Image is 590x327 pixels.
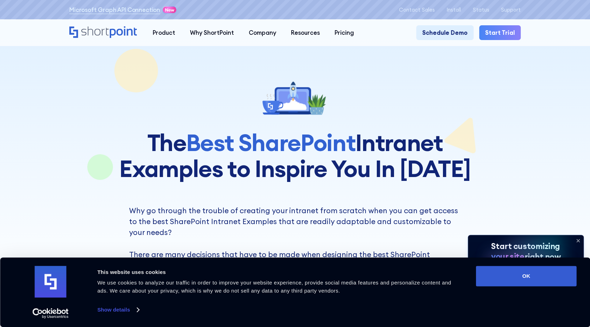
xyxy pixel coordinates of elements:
[153,28,175,37] div: Product
[249,28,276,37] div: Company
[463,246,590,327] iframe: Chat Widget
[284,25,327,40] a: Resources
[186,127,355,157] span: Best SharePoint
[190,28,234,37] div: Why ShortPoint
[501,7,521,13] a: Support
[97,268,460,276] div: This website uses cookies
[118,130,472,182] h1: The Intranet Examples to Inspire You In [DATE]
[97,305,139,315] a: Show details
[20,308,81,319] a: Usercentrics Cookiebot - opens in a new window
[472,7,489,13] a: Status
[479,25,521,40] a: Start Trial
[291,28,320,37] div: Resources
[183,25,241,40] a: Why ShortPoint
[335,28,354,37] div: Pricing
[327,25,361,40] a: Pricing
[145,25,183,40] a: Product
[241,25,284,40] a: Company
[446,7,461,13] a: Install
[69,26,138,39] a: Home
[97,280,451,294] span: We use cookies to analyze our traffic in order to improve your website experience, provide social...
[476,266,577,286] button: OK
[35,266,66,297] img: logo
[69,5,160,14] a: Microsoft Graph API Connection
[416,25,474,40] a: Schedule Demo
[399,7,434,13] a: Contact Sales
